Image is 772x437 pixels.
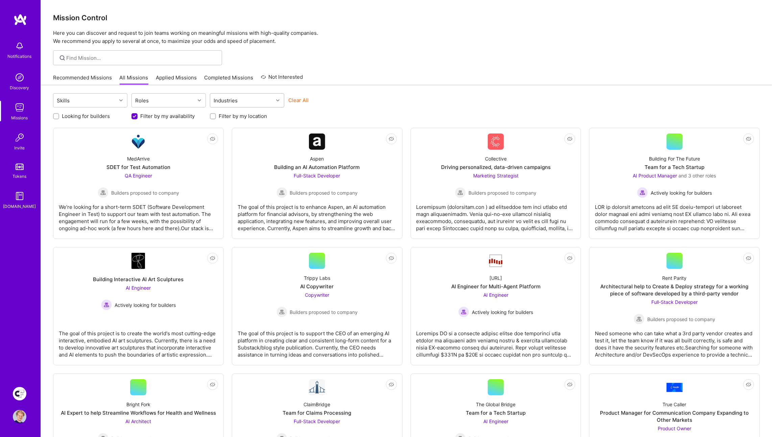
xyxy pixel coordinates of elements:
a: Creative Fabrica Project Team [11,387,28,400]
i: icon EyeClosed [567,256,573,261]
span: AI Engineer [126,285,151,291]
img: User Avatar [13,410,26,423]
div: The goal of this project is to enhance Aspen, an AI automation platform for financial advisors, b... [238,198,397,232]
img: Builders proposed to company [455,187,466,198]
span: Builders proposed to company [290,189,358,196]
div: Bright Fork [126,401,150,408]
i: icon EyeClosed [746,136,751,142]
img: Company Logo [131,253,145,269]
span: QA Engineer [125,173,152,178]
span: Actively looking for builders [472,309,533,316]
div: Team for a Tech Startup [645,164,704,171]
span: Builders proposed to company [647,316,715,323]
img: bell [13,39,26,53]
img: discovery [13,71,26,84]
div: AI Copywriter [300,283,334,290]
img: teamwork [13,101,26,114]
img: Company Logo [309,379,325,395]
img: Builders proposed to company [98,187,108,198]
div: Team for a Tech Startup [466,409,526,416]
span: and 3 other roles [679,173,716,178]
div: Need someone who can take what a 3rd party vendor creates and test it, let the team know if it wa... [595,324,754,358]
a: All Missions [120,74,148,85]
span: AI Engineer [483,292,508,298]
img: Company Logo [309,133,325,150]
span: Builders proposed to company [290,309,358,316]
div: SDET for Test Automation [106,164,170,171]
a: Applied Missions [156,74,197,85]
div: Loremips DO si a consecte adipisc elitse doe temporinci utla etdolor ma aliquaeni adm veniamq nos... [416,324,576,358]
span: AI Engineer [483,418,508,424]
i: icon EyeClosed [746,256,751,261]
i: icon Chevron [119,99,123,102]
button: Clear All [288,97,309,104]
img: logo [14,14,27,26]
div: Architectural help to Create & Deploy strategy for a working piece of software developed by a thi... [595,283,754,297]
img: Actively looking for builders [458,307,469,317]
span: Full-Stack Developer [294,173,340,178]
h3: Mission Control [53,14,760,22]
div: Building For The Future [649,155,700,162]
span: Full-Stack Developer [294,418,340,424]
div: Building an AI Automation Platform [274,164,360,171]
div: Industries [212,96,240,105]
a: Company LogoBuilding Interactive AI Art SculpturesAI Engineer Actively looking for buildersActive... [59,253,218,360]
div: The goal of this project is to support the CEO of an emerging AI platform in creating clear and c... [238,324,397,358]
div: Team for Claims Processing [283,409,352,416]
div: Skills [55,96,72,105]
a: Company LogoMedArriveSDET for Test AutomationQA Engineer Builders proposed to companyBuilders pro... [59,133,218,233]
img: Company Logo [488,254,504,268]
div: ClaimBridge [304,401,331,408]
img: guide book [13,189,26,203]
div: Missions [11,114,28,121]
span: Builders proposed to company [468,189,536,196]
span: Builders proposed to company [111,189,179,196]
a: Not Interested [261,73,303,85]
div: Loremipsum (dolorsitam.con ) ad elitseddoe tem inci utlabo etd magn aliquaenimadm. Venia qui-no-e... [416,198,576,232]
i: icon SearchGrey [58,54,66,62]
img: Builders proposed to company [276,307,287,317]
i: icon Chevron [276,99,280,102]
i: icon EyeClosed [389,256,394,261]
div: [DOMAIN_NAME] [3,203,36,210]
div: The Global Bridge [476,401,515,408]
img: Company Logo [130,133,146,150]
a: Company LogoAspenBuilding an AI Automation PlatformFull-Stack Developer Builders proposed to comp... [238,133,397,233]
i: icon EyeClosed [746,382,751,387]
a: Company Logo[URL]AI Engineer for Multi-Agent PlatformAI Engineer Actively looking for buildersAct... [416,253,576,360]
div: Building Interactive AI Art Sculptures [93,276,184,283]
div: We’re looking for a short-term SDET (Software Development Engineer in Test) to support our team w... [59,198,218,232]
span: AI Product Manager [633,173,677,178]
div: AI Expert to help Streamline Workflows for Health and Wellness [61,409,216,416]
div: Collective [485,155,507,162]
i: icon EyeClosed [210,256,215,261]
i: icon EyeClosed [210,382,215,387]
label: Looking for builders [62,113,110,120]
label: Filter by my availability [140,113,195,120]
span: Actively looking for builders [651,189,712,196]
a: Rent ParityArchitectural help to Create & Deploy strategy for a working piece of software develop... [595,253,754,360]
span: Copywriter [305,292,329,298]
img: Creative Fabrica Project Team [13,387,26,400]
img: tokens [16,164,24,170]
a: User Avatar [11,410,28,423]
div: Roles [134,96,151,105]
div: MedArrive [127,155,150,162]
div: Product Manager for Communication Company Expanding to Other Markets [595,409,754,423]
div: Notifications [8,53,32,60]
a: Trippy LabsAI CopywriterCopywriter Builders proposed to companyBuilders proposed to companyThe go... [238,253,397,360]
i: icon EyeClosed [567,136,573,142]
div: True Caller [663,401,686,408]
img: Company Logo [488,133,504,150]
input: Find Mission... [67,54,217,62]
label: Filter by my location [219,113,267,120]
div: AI Engineer for Multi-Agent Platform [451,283,540,290]
div: Trippy Labs [304,274,330,282]
a: Recommended Missions [53,74,112,85]
i: icon EyeClosed [389,136,394,142]
img: Builders proposed to company [634,314,645,324]
div: The goal of this project is to create the world's most cutting-edge interactive, embodied AI art ... [59,324,218,358]
i: icon EyeClosed [389,382,394,387]
div: Invite [15,144,25,151]
img: Actively looking for builders [637,187,648,198]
